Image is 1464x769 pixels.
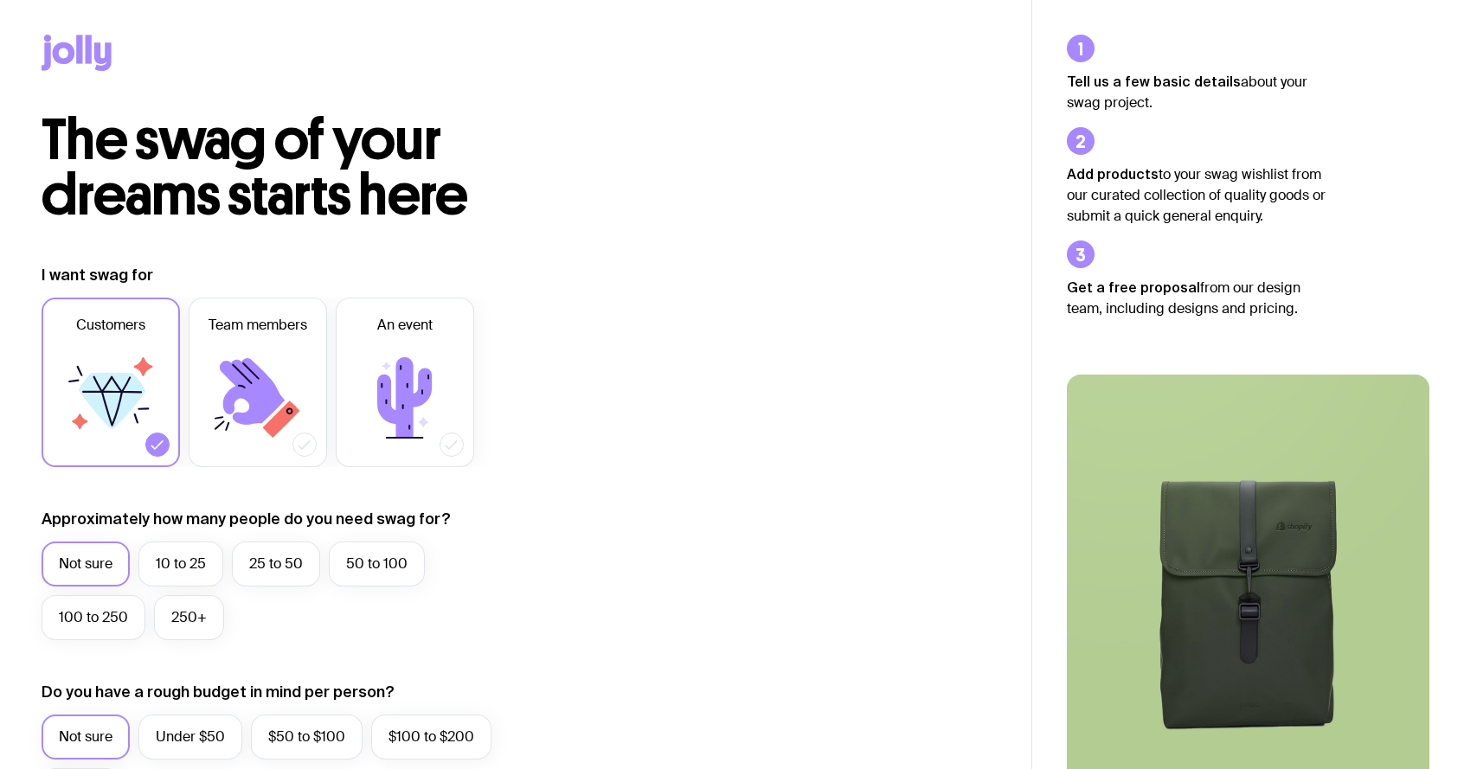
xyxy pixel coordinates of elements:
[1067,277,1326,319] p: from our design team, including designs and pricing.
[154,595,224,640] label: 250+
[138,715,242,759] label: Under $50
[42,715,130,759] label: Not sure
[42,265,153,285] label: I want swag for
[232,542,320,586] label: 25 to 50
[1067,71,1326,113] p: about your swag project.
[377,315,433,336] span: An event
[251,715,363,759] label: $50 to $100
[371,715,491,759] label: $100 to $200
[76,315,145,336] span: Customers
[42,595,145,640] label: 100 to 250
[1067,74,1241,89] strong: Tell us a few basic details
[42,106,468,229] span: The swag of your dreams starts here
[42,509,451,529] label: Approximately how many people do you need swag for?
[209,315,307,336] span: Team members
[138,542,223,586] label: 10 to 25
[1067,279,1200,295] strong: Get a free proposal
[1067,166,1159,182] strong: Add products
[329,542,425,586] label: 50 to 100
[1067,163,1326,227] p: to your swag wishlist from our curated collection of quality goods or submit a quick general enqu...
[42,542,130,586] label: Not sure
[42,682,395,702] label: Do you have a rough budget in mind per person?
